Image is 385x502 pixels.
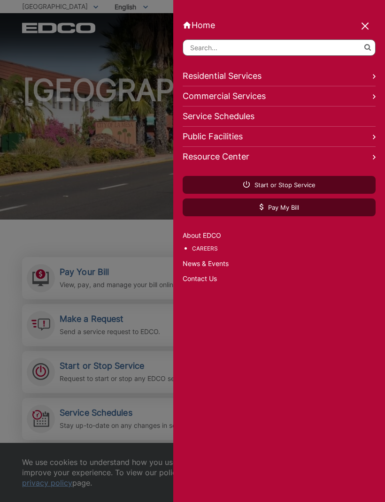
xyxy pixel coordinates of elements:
[183,39,376,56] input: Search
[260,203,299,212] span: Pay My Bill
[183,127,376,147] a: Public Facilities
[183,176,376,194] a: Start or Stop Service
[243,181,316,189] span: Start or Stop Service
[183,66,376,86] a: Residential Services
[183,230,376,241] a: About EDCO
[183,198,376,216] a: Pay My Bill
[183,106,376,127] a: Service Schedules
[192,243,376,254] a: Careers
[183,274,376,284] a: Contact Us
[183,86,376,106] a: Commercial Services
[183,20,376,30] a: Home
[183,147,376,167] a: Resource Center
[183,259,376,269] a: News & Events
